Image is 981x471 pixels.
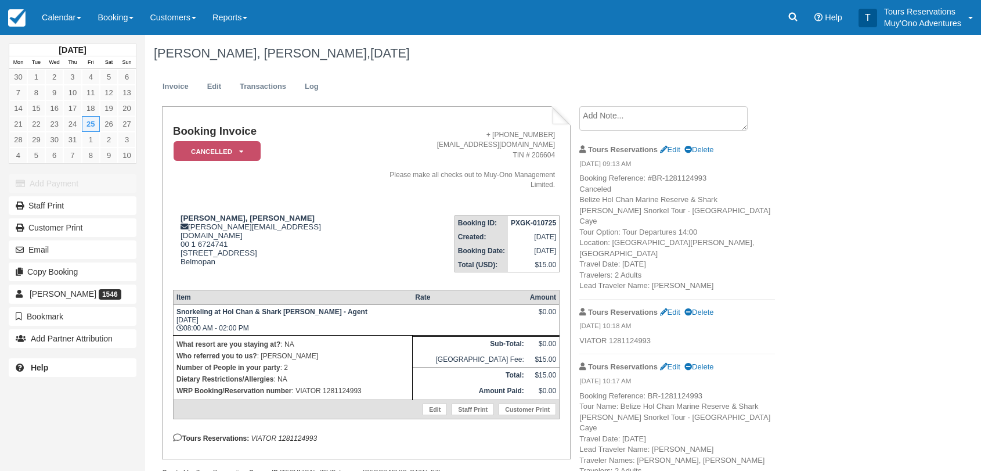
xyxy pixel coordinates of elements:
[45,116,63,132] a: 23
[63,148,81,163] a: 7
[9,56,27,69] th: Mon
[527,368,560,384] td: $15.00
[370,46,410,60] span: [DATE]
[9,358,136,377] a: Help
[63,116,81,132] a: 24
[9,307,136,326] button: Bookmark
[684,308,713,317] a: Delete
[859,9,877,27] div: T
[27,69,45,85] a: 1
[684,145,713,154] a: Delete
[579,159,775,172] em: [DATE] 09:13 AM
[82,69,100,85] a: 4
[118,116,136,132] a: 27
[9,116,27,132] a: 21
[9,285,136,303] a: [PERSON_NAME] 1546
[8,9,26,27] img: checkfront-main-nav-mini-logo.png
[31,363,48,372] b: Help
[508,244,560,258] td: [DATE]
[9,329,136,348] button: Add Partner Attribution
[176,308,367,316] strong: Snorkeling at Hol Chan & Shark [PERSON_NAME] - Agent
[45,69,63,85] a: 2
[27,100,45,116] a: 15
[82,132,100,148] a: 1
[684,362,713,371] a: Delete
[296,75,327,98] a: Log
[588,145,658,154] strong: Tours Reservations
[118,148,136,163] a: 10
[455,230,508,244] th: Created:
[884,6,961,17] p: Tours Reservations
[63,56,81,69] th: Thu
[118,85,136,100] a: 13
[63,85,81,100] a: 10
[176,375,273,383] strong: Dietary Restrictions/Allergies
[660,145,680,154] a: Edit
[82,56,100,69] th: Fri
[9,69,27,85] a: 30
[527,353,560,368] td: $15.00
[176,362,409,373] p: : 2
[176,352,257,360] strong: Who referred you to us?
[176,364,280,372] strong: Number of People in your party
[181,214,315,222] strong: [PERSON_NAME], [PERSON_NAME]
[27,116,45,132] a: 22
[9,174,136,193] button: Add Payment
[82,100,100,116] a: 18
[173,141,257,162] a: Cancelled
[118,56,136,69] th: Sun
[176,350,409,362] p: : [PERSON_NAME]
[231,75,295,98] a: Transactions
[9,263,136,281] button: Copy Booking
[412,290,527,305] th: Rate
[63,69,81,85] a: 3
[173,290,412,305] th: Item
[508,258,560,272] td: $15.00
[63,132,81,148] a: 31
[455,244,508,258] th: Booking Date:
[45,56,63,69] th: Wed
[82,148,100,163] a: 8
[9,240,136,259] button: Email
[588,308,658,317] strong: Tours Reservations
[251,434,317,443] em: VIATOR 1281124993
[499,404,556,415] a: Customer Print
[412,368,527,384] th: Total:
[660,308,680,317] a: Edit
[100,148,118,163] a: 9
[508,230,560,244] td: [DATE]
[176,340,280,348] strong: What resort are you staying at?
[825,13,842,22] span: Help
[27,56,45,69] th: Tue
[579,336,775,347] p: VIATOR 1281124993
[154,46,872,60] h1: [PERSON_NAME], [PERSON_NAME],
[100,56,118,69] th: Sat
[9,85,27,100] a: 7
[884,17,961,29] p: Muy'Ono Adventures
[63,100,81,116] a: 17
[527,384,560,400] td: $0.00
[527,290,560,305] th: Amount
[27,148,45,163] a: 5
[176,339,409,350] p: : NA
[9,148,27,163] a: 4
[27,85,45,100] a: 8
[527,336,560,352] td: $0.00
[9,196,136,215] a: Staff Print
[100,69,118,85] a: 5
[82,85,100,100] a: 11
[511,219,556,227] strong: PXGK-010725
[118,100,136,116] a: 20
[9,100,27,116] a: 14
[82,116,100,132] a: 25
[9,218,136,237] a: Customer Print
[455,216,508,231] th: Booking ID:
[59,45,86,55] strong: [DATE]
[99,289,121,300] span: 1546
[173,214,371,281] div: [PERSON_NAME][EMAIL_ADDRESS][DOMAIN_NAME] 00 1 6724741 [STREET_ADDRESS] Belmopan
[452,404,494,415] a: Staff Print
[100,100,118,116] a: 19
[814,13,823,21] i: Help
[118,69,136,85] a: 6
[174,141,261,161] em: Cancelled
